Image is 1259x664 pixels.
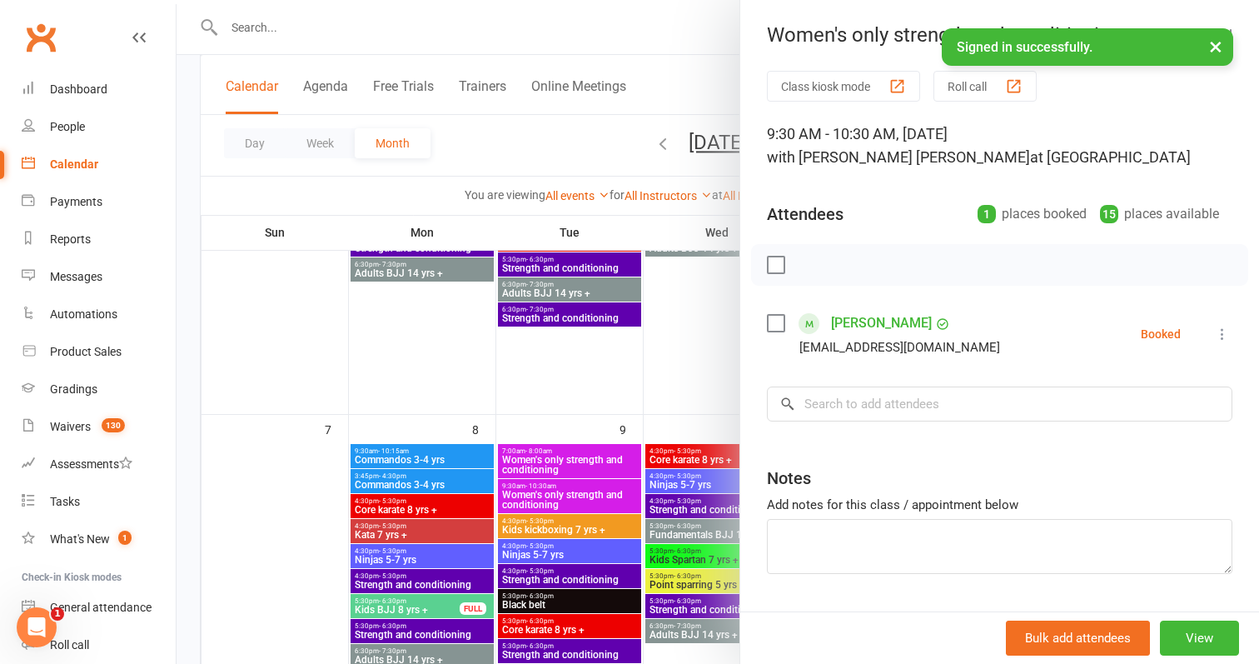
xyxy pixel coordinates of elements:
[22,446,176,483] a: Assessments
[933,71,1037,102] button: Roll call
[50,120,85,133] div: People
[50,82,107,96] div: Dashboard
[22,221,176,258] a: Reports
[50,420,91,433] div: Waivers
[50,601,152,614] div: General attendance
[22,296,176,333] a: Automations
[1160,621,1239,656] button: View
[50,457,132,471] div: Assessments
[22,71,176,108] a: Dashboard
[22,589,176,627] a: General attendance kiosk mode
[1100,205,1118,223] div: 15
[50,532,110,546] div: What's New
[22,408,176,446] a: Waivers 130
[22,371,176,408] a: Gradings
[50,638,89,652] div: Roll call
[1006,621,1150,656] button: Bulk add attendees
[50,195,102,208] div: Payments
[767,122,1232,169] div: 9:30 AM - 10:30 AM, [DATE]
[831,310,932,337] a: [PERSON_NAME]
[799,337,1000,358] div: [EMAIL_ADDRESS][DOMAIN_NAME]
[118,531,132,545] span: 1
[22,521,176,558] a: What's New1
[22,146,176,183] a: Calendar
[767,202,843,226] div: Attendees
[767,495,1232,515] div: Add notes for this class / appointment below
[767,148,1030,166] span: with [PERSON_NAME] [PERSON_NAME]
[1141,328,1181,340] div: Booked
[50,307,117,321] div: Automations
[22,627,176,664] a: Roll call
[50,345,122,358] div: Product Sales
[50,232,91,246] div: Reports
[50,495,80,508] div: Tasks
[1201,28,1231,64] button: ×
[978,202,1087,226] div: places booked
[50,157,98,171] div: Calendar
[20,17,62,58] a: Clubworx
[1100,202,1219,226] div: places available
[50,382,97,396] div: Gradings
[102,418,125,432] span: 130
[50,270,102,283] div: Messages
[767,71,920,102] button: Class kiosk mode
[957,39,1092,55] span: Signed in successfully.
[767,387,1232,422] input: Search to add attendees
[51,607,64,621] span: 1
[1030,148,1191,166] span: at [GEOGRAPHIC_DATA]
[22,483,176,521] a: Tasks
[740,23,1259,47] div: Women's only strength and conditioning
[22,108,176,146] a: People
[22,258,176,296] a: Messages
[22,333,176,371] a: Product Sales
[22,183,176,221] a: Payments
[767,467,811,490] div: Notes
[17,607,57,647] iframe: Intercom live chat
[978,205,996,223] div: 1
